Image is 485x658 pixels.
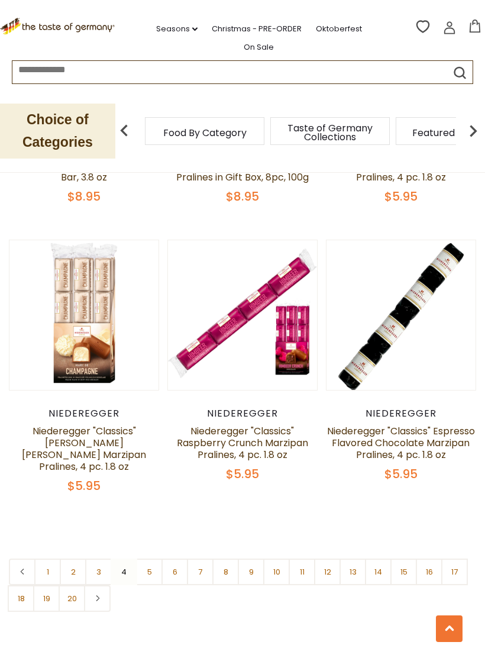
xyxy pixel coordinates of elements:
span: $5.95 [384,466,418,482]
a: 6 [161,559,188,585]
a: Oktoberfest [316,22,362,36]
a: 13 [339,559,366,585]
a: On Sale [244,41,274,54]
img: Niederegger "Classics" Espresso Flavored Chocolate Marzipan Pralines, 4 pc. 1.8 oz [326,240,476,389]
a: 2 [60,559,86,585]
a: 18 [8,585,34,612]
a: Niederegger "Classics" Raspberry Crunch Marzipan Pralines, 4 pc. 1.8 oz [177,424,308,462]
a: 15 [390,559,417,585]
a: 16 [416,559,442,585]
a: 19 [33,585,60,612]
a: Christmas - PRE-ORDER [212,22,302,36]
div: Niederegger [9,408,159,420]
a: 10 [263,559,290,585]
span: $8.95 [226,188,259,205]
a: 17 [441,559,468,585]
a: Taste of Germany Collections [283,124,377,141]
a: 11 [289,559,315,585]
a: 1 [34,559,61,585]
img: Niederegger "Classics" Marc de Champagne Brandy Marzipan Pralines, 4 pc. 1.8 oz [9,240,159,389]
span: $5.95 [67,478,101,494]
a: Food By Category [163,128,247,137]
a: 5 [136,559,163,585]
span: $8.95 [67,188,101,205]
img: previous arrow [112,119,136,143]
a: 8 [212,559,239,585]
a: Seasons [156,22,198,36]
img: Niederegger "Classics" Raspberry Crunch Marzipan Pralines, 4 pc. 1.8 oz [168,240,317,389]
span: $5.95 [384,188,418,205]
a: 3 [85,559,112,585]
span: $5.95 [226,466,259,482]
a: 12 [314,559,341,585]
a: 7 [187,559,214,585]
a: Niederegger "Classics" Espresso Flavored Chocolate Marzipan Pralines, 4 pc. 1.8 oz [327,424,475,462]
div: Niederegger [167,408,318,420]
a: 9 [238,559,264,585]
img: next arrow [461,119,485,143]
a: Niederegger "Classics" [PERSON_NAME] [PERSON_NAME] Marzipan Pralines, 4 pc. 1.8 oz [22,424,146,473]
div: Niederegger [326,408,476,420]
a: 14 [365,559,392,585]
a: 20 [59,585,85,612]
